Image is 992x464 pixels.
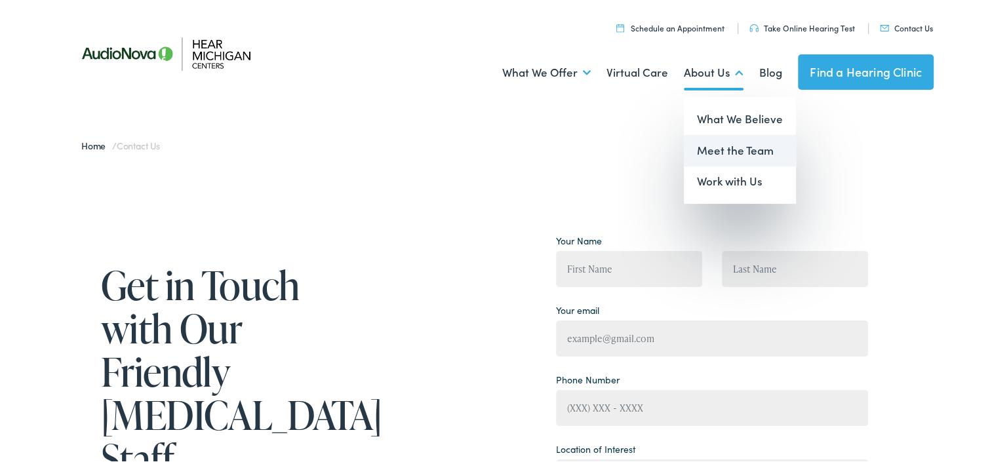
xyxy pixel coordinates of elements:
input: Last Name [722,249,868,285]
a: Contact Us [880,20,933,31]
a: What We Believe [684,102,796,133]
a: Blog [759,47,782,95]
a: Schedule an Appointment [616,20,724,31]
img: utility icon [616,22,624,30]
label: Your email [556,301,599,315]
span: Contact Us [117,137,160,150]
a: Meet the Team [684,133,796,164]
input: (XXX) XXX - XXXX [556,388,868,424]
a: Take Online Hearing Test [749,20,855,31]
a: Virtual Care [606,47,668,95]
input: First Name [556,249,702,285]
span: / [81,137,160,150]
input: example@gmail.com [556,319,868,355]
label: Your Name [556,232,602,246]
a: Home [81,137,112,150]
img: utility icon [880,23,889,29]
a: About Us [684,47,744,95]
img: utility icon [749,22,759,30]
a: What We Offer [502,47,591,95]
a: Find a Hearing Clinic [798,52,934,88]
label: Phone Number [556,371,620,385]
a: Work with Us [684,164,796,195]
label: Location of Interest [556,440,635,454]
